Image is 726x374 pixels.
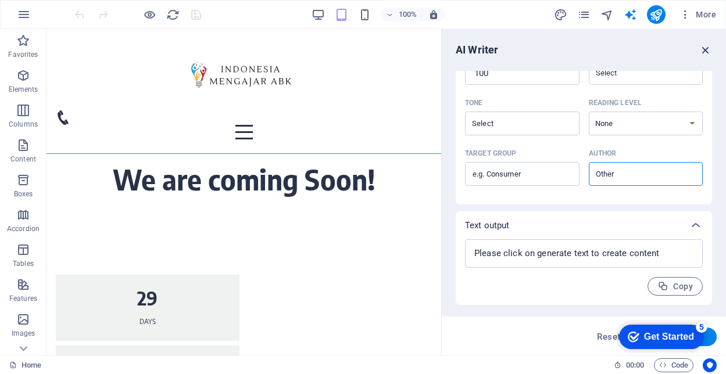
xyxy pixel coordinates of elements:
button: Reset [591,328,627,346]
button: design [554,8,568,21]
h6: AI Writer [456,43,498,57]
p: Target group [465,149,516,158]
p: Columns [9,120,38,129]
p: Reading level [589,98,642,107]
input: Max words [465,62,580,85]
div: 5 [86,2,98,14]
button: Code [654,358,693,372]
button: publish [647,5,666,24]
button: Click here to leave preview mode and continue editing [142,8,156,21]
p: Content [10,154,36,164]
span: Reset [597,332,620,341]
p: Text output [465,220,510,231]
p: Author [589,149,617,158]
p: Tone [465,98,482,107]
span: 00 00 [626,358,644,372]
input: ToneClear [468,115,557,132]
button: pages [577,8,591,21]
span: More [679,9,716,20]
i: Reload page [166,8,180,21]
p: Elements [9,85,38,94]
i: Pages (Ctrl+Alt+S) [577,8,591,21]
button: Copy [648,277,703,296]
div: Get Started [34,13,84,23]
i: Design (Ctrl+Alt+Y) [554,8,567,21]
i: On resize automatically adjust zoom level to fit chosen device. [428,9,439,20]
span: Code [659,358,688,372]
i: Navigator [600,8,614,21]
button: More [675,5,721,24]
input: Content typeClear [592,64,681,81]
div: Text output [456,211,712,239]
p: Features [9,294,37,303]
button: Usercentrics [703,358,717,372]
p: Images [12,329,35,338]
button: Clear [694,169,699,174]
h6: Session time [614,358,645,372]
input: Target group [465,165,580,184]
div: Text settings [456,44,712,204]
button: 100% [381,8,422,21]
button: navigator [600,8,614,21]
select: Reading level [589,112,703,135]
p: Boxes [14,189,33,199]
input: AuthorClear [592,166,681,182]
button: reload [166,8,180,21]
p: Favorites [8,50,38,59]
span: Copy [657,281,693,292]
span: : [634,361,636,369]
div: Text output [456,239,712,305]
p: Tables [13,259,34,268]
h6: 100% [398,8,417,21]
p: Accordion [7,224,40,233]
i: AI Writer [624,8,637,21]
button: text_generator [624,8,638,21]
div: Get Started 5 items remaining, 0% complete [9,6,94,30]
a: Click to cancel selection. Double-click to open Pages [9,358,41,372]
